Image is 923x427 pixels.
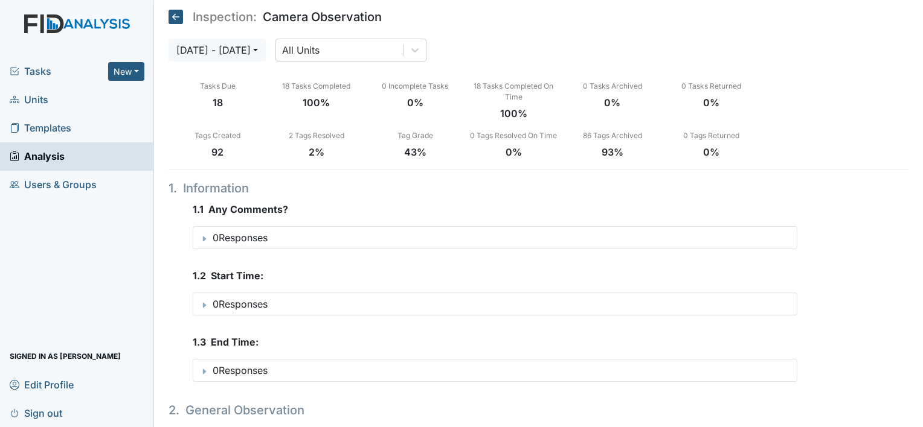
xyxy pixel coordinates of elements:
[267,130,365,141] div: 2 Tags Resolved
[662,81,761,92] div: 0 Tasks Returned
[108,62,144,81] button: New
[10,403,62,422] span: Sign out
[365,130,464,141] div: Tag Grade
[465,106,563,121] div: 100%
[169,145,267,159] div: 92
[465,145,563,159] div: 0%
[465,81,563,103] div: 18 Tasks Completed On Time
[662,95,761,110] div: 0%
[282,43,320,57] div: All Units
[169,10,382,24] h5: Camera Observation
[169,130,267,141] div: Tags Created
[169,95,267,110] div: 18
[169,403,179,417] span: 2 .
[10,147,65,166] span: Analysis
[193,203,204,215] span: 1 . 1
[662,130,761,141] div: 0 Tags Returned
[169,81,267,92] div: Tasks Due
[563,81,661,92] div: 0 Tasks Archived
[169,401,798,419] h4: General Observation
[563,145,661,159] div: 93%
[10,347,121,365] span: Signed in as [PERSON_NAME]
[169,179,798,197] h4: Information
[211,270,263,282] span: Start Time:
[465,130,563,141] div: 0 Tags Resolved On Time
[267,95,365,110] div: 100%
[365,95,464,110] div: 0%
[563,95,661,110] div: 0%
[193,11,257,23] span: Inspection:
[267,81,365,92] div: 18 Tasks Completed
[193,270,206,282] span: 1 . 2
[267,145,365,159] div: 2%
[193,336,206,348] span: 1 . 3
[211,336,259,348] span: End Time:
[169,39,266,62] button: [DATE] - [DATE]
[10,176,97,194] span: Users & Groups
[365,81,464,92] div: 0 Incomplete Tasks
[10,119,71,138] span: Templates
[10,64,108,78] a: Tasks
[662,145,761,159] div: 0%
[10,375,74,394] span: Edit Profile
[10,90,48,109] span: Units
[563,130,661,141] div: 86 Tags Archived
[169,181,177,195] span: 1 .
[365,145,464,159] div: 43%
[208,203,288,215] span: Any Comments?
